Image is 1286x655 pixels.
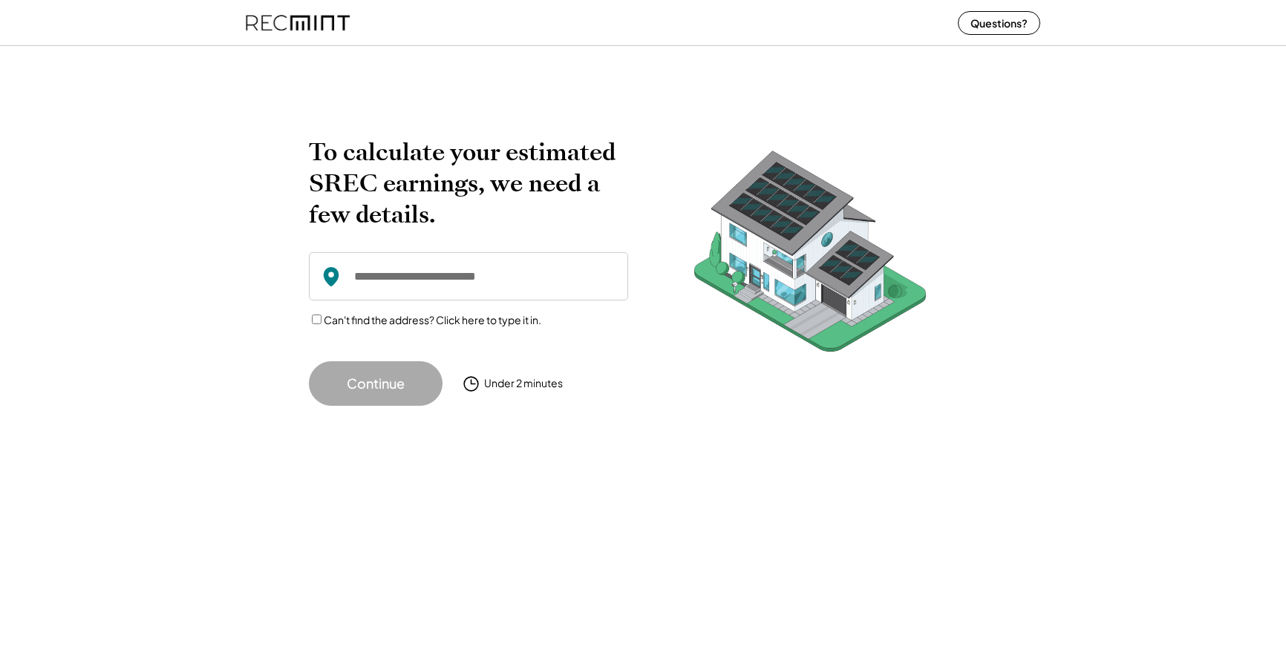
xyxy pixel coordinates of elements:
[665,136,955,375] img: RecMintArtboard%207.png
[246,3,350,42] img: recmint-logotype%403x%20%281%29.jpeg
[958,11,1040,35] button: Questions?
[484,376,563,391] div: Under 2 minutes
[309,136,628,230] h2: To calculate your estimated SREC earnings, we need a few details.
[309,361,443,406] button: Continue
[324,313,541,326] label: Can't find the address? Click here to type it in.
